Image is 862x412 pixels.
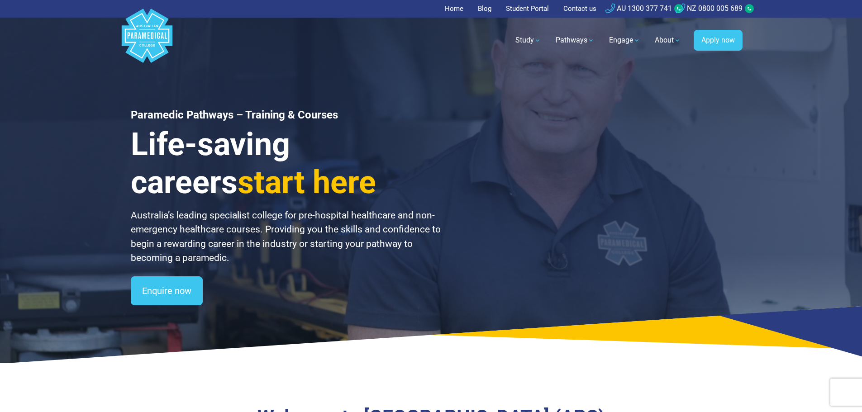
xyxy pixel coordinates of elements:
[131,208,442,265] p: Australia’s leading specialist college for pre-hospital healthcare and non-emergency healthcare c...
[120,18,174,63] a: Australian Paramedical College
[238,164,376,201] span: start here
[131,125,442,201] h3: Life-saving careers
[131,109,442,122] h1: Paramedic Pathways – Training & Courses
[694,30,743,51] a: Apply now
[131,276,203,305] a: Enquire now
[676,4,743,13] a: NZ 0800 005 689
[649,28,686,53] a: About
[510,28,547,53] a: Study
[550,28,600,53] a: Pathways
[604,28,646,53] a: Engage
[605,4,672,13] a: AU 1300 377 741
